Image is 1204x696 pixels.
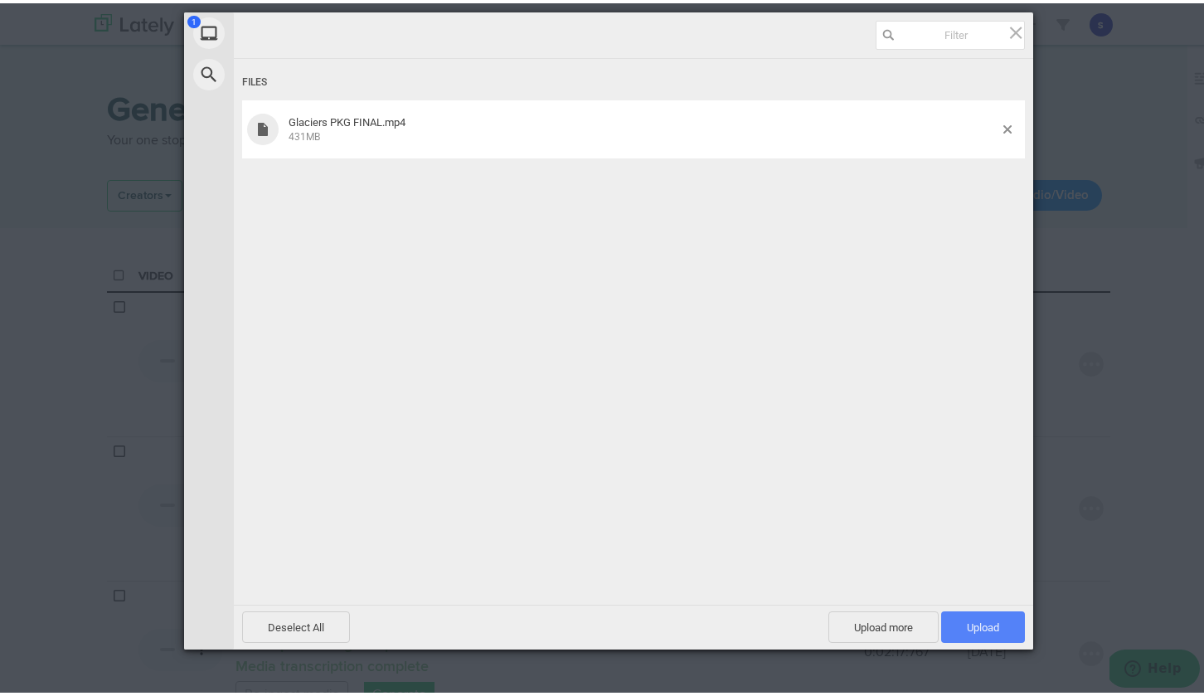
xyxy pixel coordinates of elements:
div: Glaciers PKG FINAL.mp4 [284,113,1003,140]
div: Web Search [184,51,383,92]
span: Click here or hit ESC to close picker [1007,20,1025,38]
span: Glaciers PKG FINAL.mp4 [289,113,405,125]
span: Upload [967,618,999,630]
span: Deselect All [242,608,350,640]
span: Help [38,12,72,27]
div: My Device [184,9,383,51]
span: Upload more [828,608,939,640]
span: Upload [941,608,1025,640]
span: 431MB [289,128,320,139]
input: Filter [876,17,1025,46]
span: 1 [187,12,201,25]
div: Files [242,64,1025,95]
